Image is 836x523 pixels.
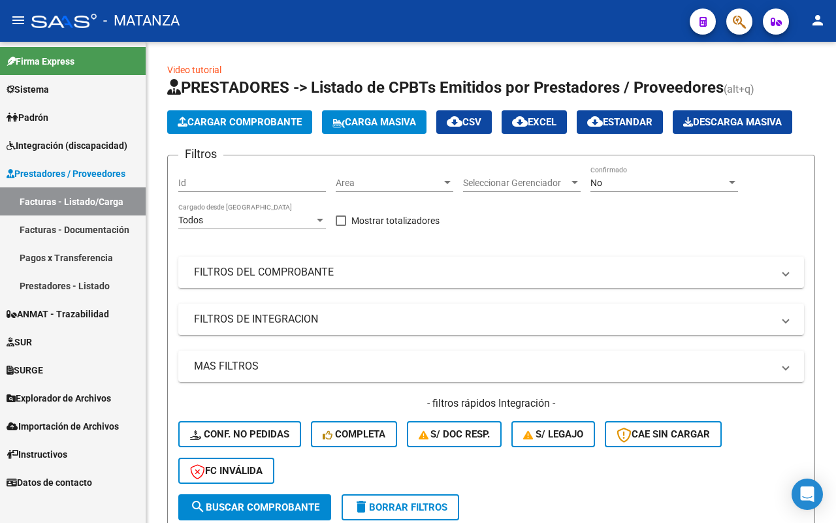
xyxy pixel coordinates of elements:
[810,12,826,28] mat-icon: person
[7,335,32,349] span: SUR
[194,265,773,279] mat-panel-title: FILTROS DEL COMPROBANTE
[103,7,180,35] span: - MATANZA
[512,116,556,128] span: EXCEL
[673,110,792,134] button: Descarga Masiva
[7,166,125,181] span: Prestadores / Proveedores
[436,110,492,134] button: CSV
[7,475,92,490] span: Datos de contacto
[178,215,203,225] span: Todos
[7,82,49,97] span: Sistema
[178,421,301,447] button: Conf. no pedidas
[7,138,127,153] span: Integración (discapacidad)
[353,501,447,513] span: Borrar Filtros
[167,65,221,75] a: Video tutorial
[178,351,804,382] mat-expansion-panel-header: MAS FILTROS
[447,116,481,128] span: CSV
[194,312,773,326] mat-panel-title: FILTROS DE INTEGRACION
[617,428,710,440] span: CAE SIN CARGAR
[523,428,583,440] span: S/ legajo
[336,178,442,189] span: Area
[673,110,792,134] app-download-masive: Descarga masiva de comprobantes (adjuntos)
[322,110,426,134] button: Carga Masiva
[342,494,459,520] button: Borrar Filtros
[407,421,502,447] button: S/ Doc Resp.
[332,116,416,128] span: Carga Masiva
[178,396,804,411] h4: - filtros rápidos Integración -
[167,110,312,134] button: Cargar Comprobante
[10,12,26,28] mat-icon: menu
[512,114,528,129] mat-icon: cloud_download
[323,428,385,440] span: Completa
[190,428,289,440] span: Conf. no pedidas
[587,114,603,129] mat-icon: cloud_download
[7,391,111,405] span: Explorador de Archivos
[7,110,48,125] span: Padrón
[178,116,302,128] span: Cargar Comprobante
[178,257,804,288] mat-expansion-panel-header: FILTROS DEL COMPROBANTE
[7,447,67,462] span: Instructivos
[590,178,602,188] span: No
[419,428,490,440] span: S/ Doc Resp.
[447,114,462,129] mat-icon: cloud_download
[605,421,722,447] button: CAE SIN CARGAR
[178,458,274,484] button: FC Inválida
[178,145,223,163] h3: Filtros
[724,83,754,95] span: (alt+q)
[7,419,119,434] span: Importación de Archivos
[311,421,397,447] button: Completa
[577,110,663,134] button: Estandar
[587,116,652,128] span: Estandar
[502,110,567,134] button: EXCEL
[792,479,823,510] div: Open Intercom Messenger
[178,304,804,335] mat-expansion-panel-header: FILTROS DE INTEGRACION
[353,499,369,515] mat-icon: delete
[7,307,109,321] span: ANMAT - Trazabilidad
[511,421,595,447] button: S/ legajo
[351,213,440,229] span: Mostrar totalizadores
[463,178,569,189] span: Seleccionar Gerenciador
[7,363,43,377] span: SURGE
[167,78,724,97] span: PRESTADORES -> Listado de CPBTs Emitidos por Prestadores / Proveedores
[190,499,206,515] mat-icon: search
[194,359,773,373] mat-panel-title: MAS FILTROS
[190,465,263,477] span: FC Inválida
[7,54,74,69] span: Firma Express
[683,116,782,128] span: Descarga Masiva
[190,501,319,513] span: Buscar Comprobante
[178,494,331,520] button: Buscar Comprobante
